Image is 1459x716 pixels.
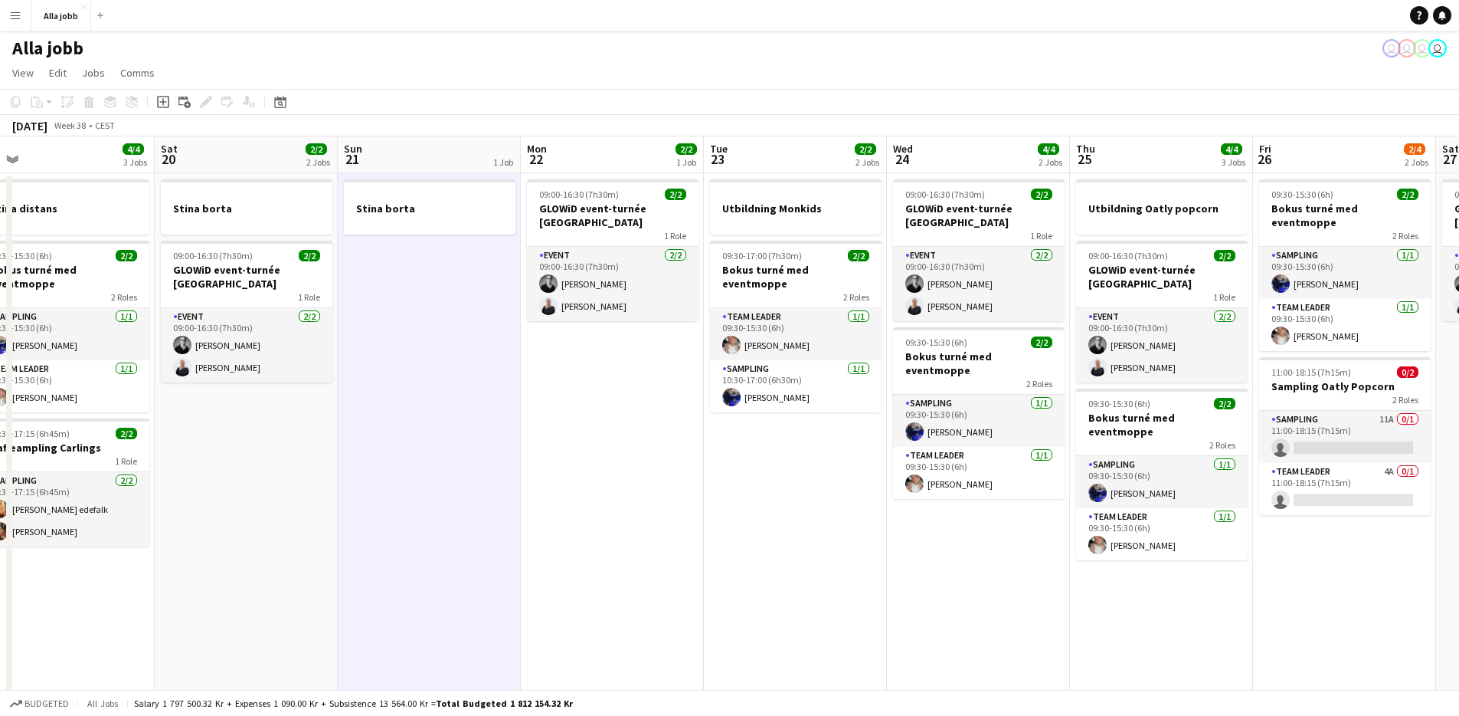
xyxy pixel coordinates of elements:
span: Budgeted [25,698,69,709]
app-card-role: Event2/209:00-16:30 (7h30m)[PERSON_NAME][PERSON_NAME] [527,247,698,321]
div: CEST [95,120,115,131]
span: 2/2 [116,428,137,439]
span: 2/2 [848,250,869,261]
app-card-role: Event2/209:00-16:30 (7h30m)[PERSON_NAME][PERSON_NAME] [161,308,332,383]
span: 09:00-16:30 (7h30m) [1088,250,1168,261]
span: Tue [710,142,728,156]
span: 2/2 [116,250,137,261]
h3: Bokus turné med eventmoppe [710,263,882,291]
span: Sat [161,142,178,156]
span: Sat [1442,142,1459,156]
span: 26 [1257,150,1271,168]
span: 21 [342,150,362,168]
span: 24 [891,150,913,168]
app-card-role: Team Leader1/109:30-15:30 (6h)[PERSON_NAME] [893,447,1065,499]
span: 2/2 [1214,398,1235,409]
h3: Stina borta [344,202,515,215]
app-job-card: 09:30-17:00 (7h30m)2/2Bokus turné med eventmoppe2 RolesTeam Leader1/109:30-15:30 (6h)[PERSON_NAME... [710,241,882,412]
div: 3 Jobs [1222,156,1245,168]
div: 2 Jobs [855,156,879,168]
span: 09:30-15:30 (6h) [1088,398,1150,409]
span: 09:00-16:30 (7h30m) [173,250,253,261]
app-card-role: Sampling1/109:30-15:30 (6h)[PERSON_NAME] [893,395,1065,447]
span: 2/4 [1404,143,1425,155]
h3: Bokus turné med eventmoppe [893,350,1065,377]
div: 09:30-15:30 (6h)2/2Bokus turné med eventmoppe2 RolesSampling1/109:30-15:30 (6h)[PERSON_NAME]Team ... [893,327,1065,499]
span: 2/2 [299,250,320,261]
h1: Alla jobb [12,37,83,60]
a: Comms [114,63,161,83]
app-job-card: Stina borta [344,179,515,235]
button: Budgeted [8,695,71,712]
div: 09:00-16:30 (7h30m)2/2GLOWiD event-turnée [GEOGRAPHIC_DATA]1 RoleEvent2/209:00-16:30 (7h30m)[PERS... [893,179,1065,321]
span: Jobs [82,66,105,80]
span: 20 [159,150,178,168]
span: 2/2 [1214,250,1235,261]
h3: GLOWiD event-turnée [GEOGRAPHIC_DATA] [527,202,698,229]
app-job-card: 09:30-15:30 (6h)2/2Bokus turné med eventmoppe2 RolesSampling1/109:30-15:30 (6h)[PERSON_NAME]Team ... [1259,179,1431,351]
h3: Utbildning Oatly popcorn [1076,202,1248,215]
span: 2 Roles [111,291,137,303]
span: 2 Roles [1209,439,1235,451]
div: 3 Jobs [123,156,147,168]
span: 2/2 [855,143,876,155]
span: Comms [120,66,155,80]
div: 1 Job [676,156,696,168]
span: 0/2 [1397,366,1418,378]
h3: Sampling Oatly Popcorn [1259,379,1431,393]
h3: Stina borta [161,202,332,215]
div: 11:00-18:15 (7h15m)0/2Sampling Oatly Popcorn2 RolesSampling11A0/111:00-18:15 (7h15m) Team Leader4... [1259,357,1431,515]
h3: GLOWiD event-turnée [GEOGRAPHIC_DATA] [893,202,1065,229]
div: Utbildning Monkids [710,179,882,235]
span: Sun [344,142,362,156]
app-user-avatar: Hedda Lagerbielke [1398,39,1416,57]
app-card-role: Event2/209:00-16:30 (7h30m)[PERSON_NAME][PERSON_NAME] [1076,308,1248,383]
span: 1 Role [115,455,137,467]
div: 2 Jobs [1405,156,1428,168]
a: View [6,63,40,83]
span: View [12,66,34,80]
span: 27 [1440,150,1459,168]
h3: Bokus turné med eventmoppe [1076,411,1248,438]
span: 1 Role [664,230,686,241]
h3: Bokus turné med eventmoppe [1259,202,1431,229]
app-card-role: Team Leader1/109:30-15:30 (6h)[PERSON_NAME] [1076,508,1248,560]
div: 09:30-15:30 (6h)2/2Bokus turné med eventmoppe2 RolesSampling1/109:30-15:30 (6h)[PERSON_NAME]Team ... [1076,389,1248,560]
app-user-avatar: Emil Hasselberg [1428,39,1447,57]
span: 2/2 [665,189,686,200]
app-card-role: Event2/209:00-16:30 (7h30m)[PERSON_NAME][PERSON_NAME] [893,247,1065,321]
app-job-card: 09:00-16:30 (7h30m)2/2GLOWiD event-turnée [GEOGRAPHIC_DATA]1 RoleEvent2/209:00-16:30 (7h30m)[PERS... [161,241,332,383]
span: 2 Roles [1392,394,1418,406]
span: Mon [527,142,547,156]
a: Jobs [76,63,111,83]
span: Thu [1076,142,1095,156]
span: 4/4 [1221,143,1242,155]
span: All jobs [84,698,121,709]
span: 25 [1074,150,1095,168]
span: 2 Roles [1026,378,1052,389]
span: 2/2 [1031,189,1052,200]
div: Salary 1 797 500.32 kr + Expenses 1 090.00 kr + Subsistence 13 564.00 kr = [134,698,573,709]
span: 11:00-18:15 (7h15m) [1271,366,1351,378]
div: 2 Jobs [306,156,330,168]
a: Edit [43,63,73,83]
span: 09:00-16:30 (7h30m) [905,189,985,200]
app-user-avatar: Stina Dahl [1382,39,1401,57]
span: 1 Role [1030,230,1052,241]
app-card-role: Sampling1/109:30-15:30 (6h)[PERSON_NAME] [1259,247,1431,299]
span: 2/2 [676,143,697,155]
app-card-role: Sampling1/109:30-15:30 (6h)[PERSON_NAME] [1076,456,1248,508]
div: 09:00-16:30 (7h30m)2/2GLOWiD event-turnée [GEOGRAPHIC_DATA]1 RoleEvent2/209:00-16:30 (7h30m)[PERS... [527,179,698,321]
span: 1 Role [1213,291,1235,303]
button: Alla jobb [31,1,91,31]
h3: GLOWiD event-turnée [GEOGRAPHIC_DATA] [161,263,332,291]
app-job-card: 09:00-16:30 (7h30m)2/2GLOWiD event-turnée [GEOGRAPHIC_DATA]1 RoleEvent2/209:00-16:30 (7h30m)[PERS... [1076,241,1248,383]
h3: Utbildning Monkids [710,202,882,215]
span: 09:30-17:00 (7h30m) [722,250,802,261]
span: 1 Role [298,291,320,303]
